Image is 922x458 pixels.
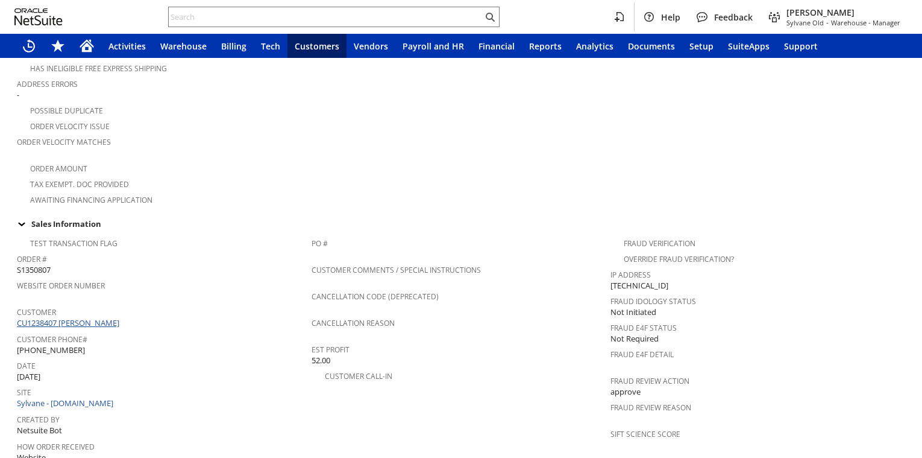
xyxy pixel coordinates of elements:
[569,34,621,58] a: Analytics
[312,345,350,355] a: Est Profit
[624,254,734,264] a: Override Fraud Verification?
[576,40,613,52] span: Analytics
[721,34,777,58] a: SuiteApps
[17,398,116,409] a: Sylvane - [DOMAIN_NAME]
[17,371,40,383] span: [DATE]
[610,296,696,307] a: Fraud Idology Status
[17,361,36,371] a: Date
[403,40,464,52] span: Payroll and HR
[30,179,129,189] a: Tax Exempt. Doc Provided
[17,425,62,436] span: Netsuite Bot
[610,333,659,345] span: Not Required
[522,34,569,58] a: Reports
[51,39,65,53] svg: Shortcuts
[30,121,110,132] a: Order Velocity Issue
[17,442,95,452] a: How Order Received
[786,18,824,27] span: Sylvane Old
[661,11,680,23] span: Help
[682,34,721,58] a: Setup
[17,345,85,356] span: [PHONE_NUMBER]
[610,429,680,439] a: Sift Science Score
[610,386,641,398] span: approve
[214,34,254,58] a: Billing
[784,40,818,52] span: Support
[624,238,695,249] a: Fraud Verification
[30,63,167,74] a: Has Ineligible Free Express Shipping
[610,307,656,318] span: Not Initiated
[17,317,122,328] a: CU1238407 [PERSON_NAME]
[295,40,339,52] span: Customers
[30,164,87,174] a: Order Amount
[101,34,153,58] a: Activities
[221,40,246,52] span: Billing
[312,291,439,302] a: Cancellation Code (deprecated)
[689,40,713,52] span: Setup
[160,40,207,52] span: Warehouse
[610,376,689,386] a: Fraud Review Action
[610,270,651,280] a: IP Address
[17,137,111,147] a: Order Velocity Matches
[17,387,31,398] a: Site
[347,34,395,58] a: Vendors
[14,8,63,25] svg: logo
[17,254,47,264] a: Order #
[17,415,60,425] a: Created By
[312,238,328,249] a: PO #
[30,195,152,205] a: Awaiting Financing Application
[478,40,515,52] span: Financial
[610,323,677,333] a: Fraud E4F Status
[312,355,330,366] span: 52.00
[610,402,691,413] a: Fraud Review Reason
[471,34,522,58] a: Financial
[312,318,395,328] a: Cancellation Reason
[325,371,392,381] a: Customer Call-in
[17,79,78,89] a: Address Errors
[12,216,905,232] div: Sales Information
[12,216,910,232] td: Sales Information
[831,18,900,27] span: Warehouse - Manager
[354,40,388,52] span: Vendors
[17,89,19,101] span: -
[610,280,668,291] span: [TECHNICAL_ID]
[786,7,900,18] span: [PERSON_NAME]
[22,39,36,53] svg: Recent Records
[826,18,829,27] span: -
[153,34,214,58] a: Warehouse
[72,34,101,58] a: Home
[80,39,94,53] svg: Home
[30,238,118,249] a: Test Transaction Flag
[395,34,471,58] a: Payroll and HR
[728,40,770,52] span: SuiteApps
[610,349,674,360] a: Fraud E4F Detail
[17,264,51,276] span: S1350807
[312,265,481,275] a: Customer Comments / Special Instructions
[483,10,497,24] svg: Search
[30,106,103,116] a: Possible Duplicate
[621,34,682,58] a: Documents
[529,40,562,52] span: Reports
[714,11,753,23] span: Feedback
[169,10,483,24] input: Search
[17,334,87,345] a: Customer Phone#
[628,40,675,52] span: Documents
[108,40,146,52] span: Activities
[17,307,56,317] a: Customer
[287,34,347,58] a: Customers
[17,281,105,291] a: Website Order Number
[254,34,287,58] a: Tech
[261,40,280,52] span: Tech
[14,34,43,58] a: Recent Records
[777,34,825,58] a: Support
[43,34,72,58] div: Shortcuts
